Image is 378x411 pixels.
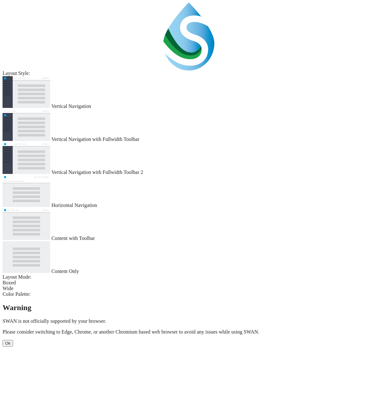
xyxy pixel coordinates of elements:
[51,103,91,109] span: Vertical Navigation
[3,208,50,240] img: content-with-toolbar.jpg
[3,291,375,297] div: Color Palette:
[3,303,375,346] md-dialog: Warning
[3,142,375,175] md-radio-button: Vertical Navigation with Fullwidth Toolbar 2
[51,202,97,208] span: Horizontal Navigation
[3,274,375,280] div: Layout Mode:
[163,3,215,70] img: SWAN-Landscape-Logo-Colour-drop.png
[3,318,375,324] p: SWAN is not officially supported by your browser.
[3,109,375,142] md-radio-button: Vertical Navigation with Fullwidth Toolbar
[3,76,50,108] img: vertical-nav.jpg
[3,175,375,208] md-radio-button: Horizontal Navigation
[3,329,375,335] p: Please consider switching to Edge, Chrome, or another Chromium based web browser to avoid any iss...
[3,286,375,291] md-radio-button: Wide
[51,169,143,175] span: Vertical Navigation with Fullwidth Toolbar 2
[3,280,375,286] md-radio-button: Boxed
[3,303,375,312] h2: Warning
[51,268,79,274] span: Content Only
[3,175,50,207] img: horizontal-nav.jpg
[3,241,375,274] md-radio-button: Content Only
[3,340,13,347] button: Ok
[3,142,50,174] img: vertical-nav-with-full-toolbar-2.jpg
[51,136,139,142] span: Vertical Navigation with Fullwidth Toolbar
[3,70,375,76] div: Layout Style:
[3,109,50,141] img: vertical-nav-with-full-toolbar.jpg
[51,235,95,241] span: Content with Toolbar
[3,76,375,109] md-radio-button: Vertical Navigation
[3,208,375,241] md-radio-button: Content with Toolbar
[3,241,50,273] img: content-only.jpg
